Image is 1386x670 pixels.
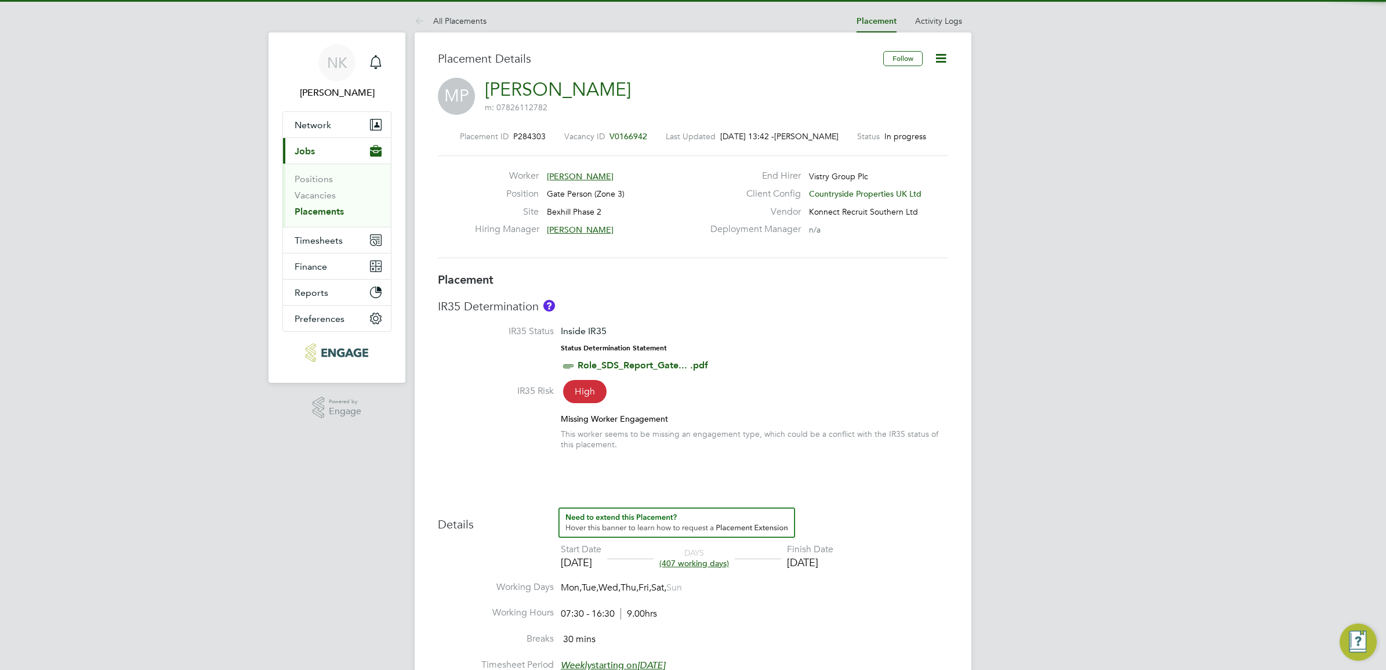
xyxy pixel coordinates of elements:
button: Network [283,112,391,137]
span: Jobs [295,146,315,157]
button: Timesheets [283,227,391,253]
button: About IR35 [543,300,555,312]
span: Vistry Group Plc [809,171,868,182]
div: Missing Worker Engagement [561,414,948,424]
span: Nicola Kelly [282,86,391,100]
div: This worker seems to be missing an engagement type, which could be a conflict with the IR35 statu... [561,429,948,450]
button: Finance [283,253,391,279]
label: Vendor [703,206,801,218]
a: Vacancies [295,190,336,201]
span: [PERSON_NAME] [547,171,614,182]
a: [PERSON_NAME] [485,78,631,101]
span: Network [295,119,331,131]
span: [DATE] 13:42 - [720,131,774,142]
div: Finish Date [787,544,833,556]
span: n/a [809,224,821,235]
div: DAYS [654,548,735,568]
label: Site [475,206,539,218]
span: 9.00hrs [621,608,657,620]
span: Wed, [598,582,621,593]
label: Hiring Manager [475,223,539,236]
span: Engage [329,407,361,417]
label: Position [475,188,539,200]
h3: Placement Details [438,51,875,66]
span: Fri, [638,582,651,593]
span: (407 working days) [659,558,729,568]
div: Start Date [561,544,601,556]
label: Breaks [438,633,554,645]
span: Sat, [651,582,666,593]
label: Placement ID [460,131,509,142]
nav: Main navigation [269,32,405,383]
span: Konnect Recruit Southern Ltd [809,207,918,217]
span: MP [438,78,475,115]
button: Preferences [283,306,391,331]
a: Go to home page [282,343,391,362]
button: Engage Resource Center [1340,624,1377,661]
span: Thu, [621,582,638,593]
span: Finance [295,261,327,272]
span: Gate Person (Zone 3) [547,189,625,199]
label: Worker [475,170,539,182]
span: 30 mins [563,633,596,645]
a: Positions [295,173,333,184]
label: Deployment Manager [703,223,801,236]
a: Powered byEngage [313,397,362,419]
span: Timesheets [295,235,343,246]
a: Placement [857,16,897,26]
button: Follow [883,51,923,66]
div: [DATE] [561,556,601,569]
strong: Status Determination Statement [561,344,667,352]
span: Reports [295,287,328,298]
span: Inside IR35 [561,325,607,336]
button: How to extend a Placement? [558,508,795,538]
label: IR35 Status [438,325,554,338]
a: Activity Logs [915,16,962,26]
a: Role_SDS_Report_Gate... .pdf [578,360,708,371]
span: Mon, [561,582,582,593]
span: [PERSON_NAME] [774,131,839,142]
h3: IR35 Determination [438,299,948,314]
label: End Hirer [703,170,801,182]
label: Last Updated [666,131,716,142]
span: m: 07826112782 [485,102,547,113]
span: Sun [666,582,682,593]
span: Tue, [582,582,598,593]
a: NK[PERSON_NAME] [282,44,391,100]
label: IR35 Risk [438,385,554,397]
label: Working Days [438,581,554,593]
label: Vacancy ID [564,131,605,142]
span: High [563,380,607,403]
span: [PERSON_NAME] [547,224,614,235]
button: Reports [283,280,391,305]
b: Placement [438,273,494,287]
span: Bexhill Phase 2 [547,207,601,217]
span: Powered by [329,397,361,407]
label: Client Config [703,188,801,200]
img: konnectrecruit-logo-retina.png [306,343,368,362]
a: All Placements [415,16,487,26]
span: Preferences [295,313,344,324]
div: Jobs [283,164,391,227]
label: Status [857,131,880,142]
span: In progress [884,131,926,142]
span: V0166942 [609,131,647,142]
div: 07:30 - 16:30 [561,608,657,620]
h3: Details [438,508,948,532]
a: Placements [295,206,344,217]
span: P284303 [513,131,546,142]
div: [DATE] [787,556,833,569]
span: Countryside Properties UK Ltd [809,189,921,199]
button: Jobs [283,138,391,164]
label: Working Hours [438,607,554,619]
span: NK [327,55,347,70]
